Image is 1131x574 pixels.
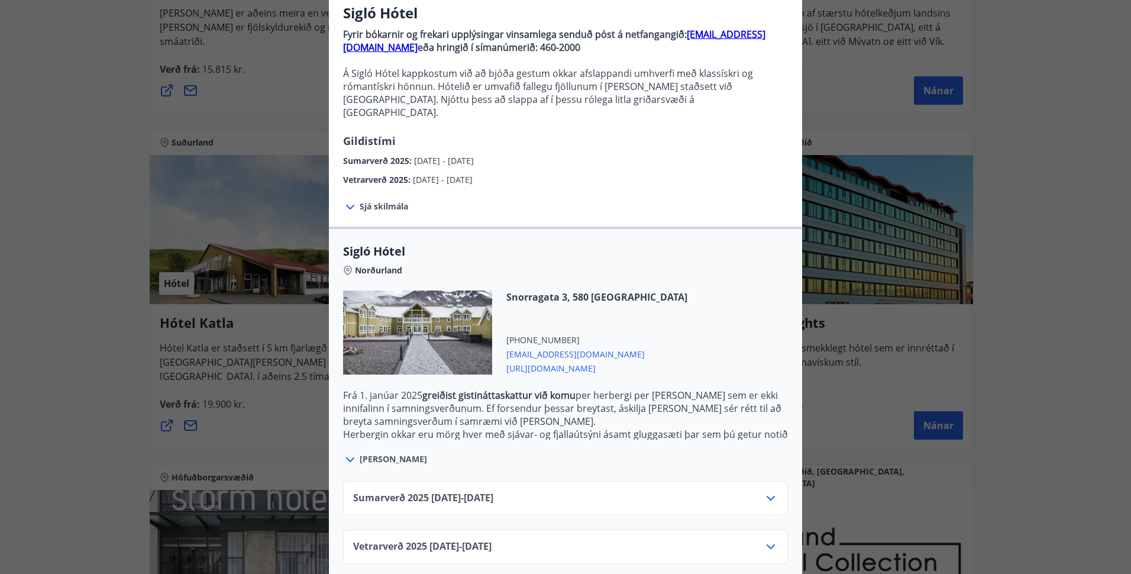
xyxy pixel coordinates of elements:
span: Vetrarverð 2025 : [343,174,413,185]
span: [PERSON_NAME] [360,453,427,465]
span: Norðurland [355,265,402,276]
span: [PHONE_NUMBER] [506,334,687,346]
span: Sigló Hótel [343,243,788,260]
p: Frá 1. janúar 2025 per herbergi per [PERSON_NAME] sem er ekki innifalinn í samningsverðunum. Ef f... [343,389,788,428]
strong: eða hringið í símanúmerið: 460-2000 [418,41,580,54]
strong: Fyrir bókarnir og frekari upplýsingar vinsamlega senduð póst á netfangangið: [343,28,687,41]
span: Gildistími [343,134,396,148]
h3: Sigló Hótel [343,3,788,23]
span: [DATE] - [DATE] [413,174,473,185]
p: Á Sigló Hótel kappkostum við að bjóða gestum okkar afslappandi umhverfi með klassískri og rómantí... [343,67,788,119]
strong: greiðist gistináttaskattur við komu [422,389,576,402]
span: [EMAIL_ADDRESS][DOMAIN_NAME] [506,346,687,360]
span: [DATE] - [DATE] [414,155,474,166]
span: Sjá skilmála [360,201,408,212]
a: [EMAIL_ADDRESS][DOMAIN_NAME] [343,28,765,54]
span: Snorragata 3, 580 [GEOGRAPHIC_DATA] [506,291,687,304]
p: Herbergin okkar eru mörg hver með sjávar- og fjallaútsýni ásamt gluggasæti þar sem þú getur notið... [343,428,788,467]
span: [URL][DOMAIN_NAME] [506,360,687,375]
span: Sumarverð 2025 : [343,155,414,166]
